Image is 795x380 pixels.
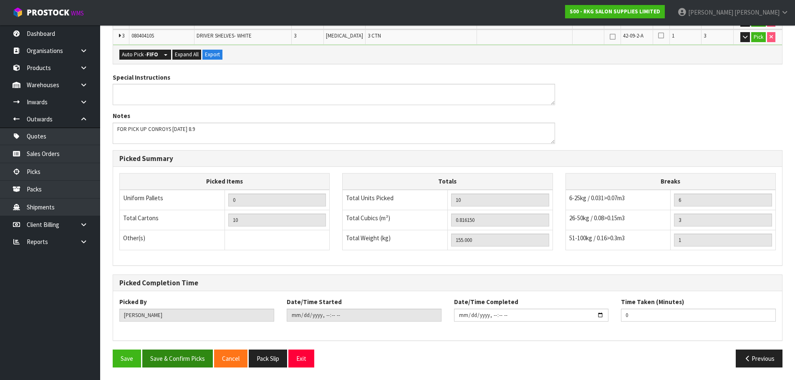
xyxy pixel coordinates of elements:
[343,210,448,230] td: Total Cubics (m³)
[326,32,363,39] span: [MEDICAL_DATA]
[197,32,252,39] span: DRIVER SHELVES- WHITE
[122,32,124,39] span: 3
[119,309,274,322] input: Picked By
[228,214,326,226] input: OUTERS TOTAL = CTN
[454,297,518,306] label: Date/Time Completed
[751,32,766,42] button: Pick
[294,32,296,39] span: 3
[175,51,199,58] span: Expand All
[202,50,222,60] button: Export
[13,7,23,18] img: cube-alt.png
[621,297,684,306] label: Time Taken (Minutes)
[120,174,330,190] th: Picked Items
[569,194,625,202] span: 6-25kg / 0.031>0.07m3
[120,210,225,230] td: Total Cartons
[672,32,674,39] span: 1
[172,50,201,60] button: Expand All
[736,350,782,367] button: Previous
[27,7,69,18] span: ProStock
[142,350,213,367] button: Save & Confirm Picks
[287,297,342,306] label: Date/Time Started
[621,309,776,322] input: Time Taken
[214,350,247,367] button: Cancel
[228,194,326,206] input: UNIFORM P LINES
[565,5,665,18] a: S00 - RKG SALON SUPPLIES LIMITED
[119,297,147,306] label: Picked By
[113,73,170,82] label: Special Instructions
[120,230,225,250] td: Other(s)
[146,51,158,58] strong: FIFO
[569,214,625,222] span: 26-50kg / 0.08>0.15m3
[570,8,660,15] strong: S00 - RKG SALON SUPPLIES LIMITED
[368,32,381,39] span: 3 CTN
[343,230,448,250] td: Total Weight (kg)
[119,155,776,163] h3: Picked Summary
[688,8,733,16] span: [PERSON_NAME]
[120,190,225,210] td: Uniform Pallets
[249,350,287,367] button: Pack Slip
[569,234,625,242] span: 51-100kg / 0.16>0.3m3
[131,32,154,39] span: 08040410S
[704,32,706,39] span: 3
[623,32,644,39] span: 42-09-2-A
[71,9,84,17] small: WMS
[343,190,448,210] td: Total Units Picked
[343,174,553,190] th: Totals
[288,350,314,367] button: Exit
[119,279,776,287] h3: Picked Completion Time
[565,174,775,190] th: Breaks
[113,111,130,120] label: Notes
[119,50,161,60] button: Auto Pick -FIFO
[113,350,141,367] button: Save
[734,8,780,16] span: [PERSON_NAME]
